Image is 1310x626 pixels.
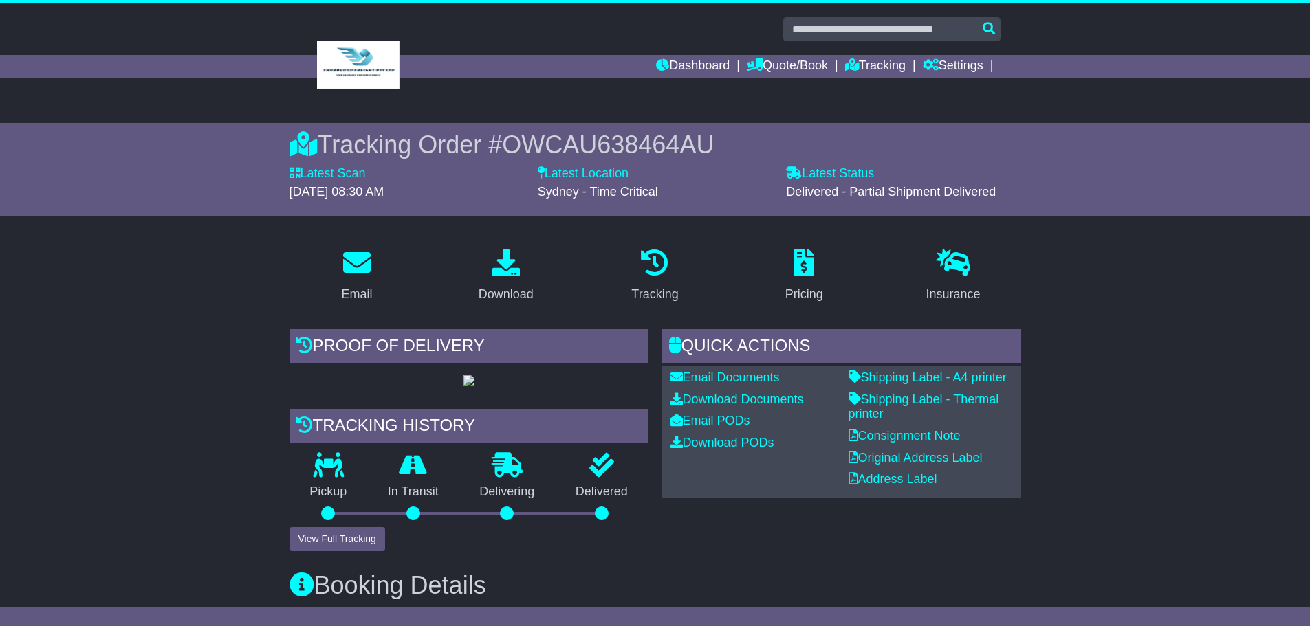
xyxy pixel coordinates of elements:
div: Quick Actions [662,329,1021,366]
a: Pricing [776,244,832,309]
p: Pickup [290,484,368,500]
div: Tracking [631,285,678,304]
div: Insurance [926,285,981,304]
a: Email [332,244,381,309]
a: Consignment Note [849,429,961,443]
a: Shipping Label - A4 printer [849,370,1007,384]
img: GetPodImage [463,375,474,386]
span: Sydney - Time Critical [538,185,658,199]
p: In Transit [367,484,459,500]
a: Dashboard [656,55,730,78]
div: Download [479,285,534,304]
a: Shipping Label - Thermal printer [849,392,999,421]
a: Original Address Label [849,451,983,465]
p: Delivered [555,484,648,500]
a: Quote/Book [747,55,828,78]
div: Tracking history [290,409,648,446]
div: Proof of Delivery [290,329,648,366]
span: Delivered - Partial Shipment Delivered [786,185,996,199]
span: OWCAU638464AU [502,131,714,159]
a: Tracking [622,244,687,309]
a: Email PODs [670,414,750,427]
label: Latest Status [786,166,874,181]
label: Latest Location [538,166,629,181]
button: View Full Tracking [290,527,385,551]
a: Download [470,244,543,309]
p: Delivering [459,484,556,500]
span: [DATE] 08:30 AM [290,185,384,199]
a: Download PODs [670,436,774,449]
a: Insurance [917,244,990,309]
a: Download Documents [670,392,804,406]
a: Tracking [845,55,906,78]
a: Address Label [849,472,937,486]
label: Latest Scan [290,166,366,181]
a: Email Documents [670,370,780,384]
div: Email [341,285,372,304]
div: Pricing [785,285,823,304]
a: Settings [923,55,983,78]
h3: Booking Details [290,572,1021,599]
div: Tracking Order # [290,130,1021,159]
